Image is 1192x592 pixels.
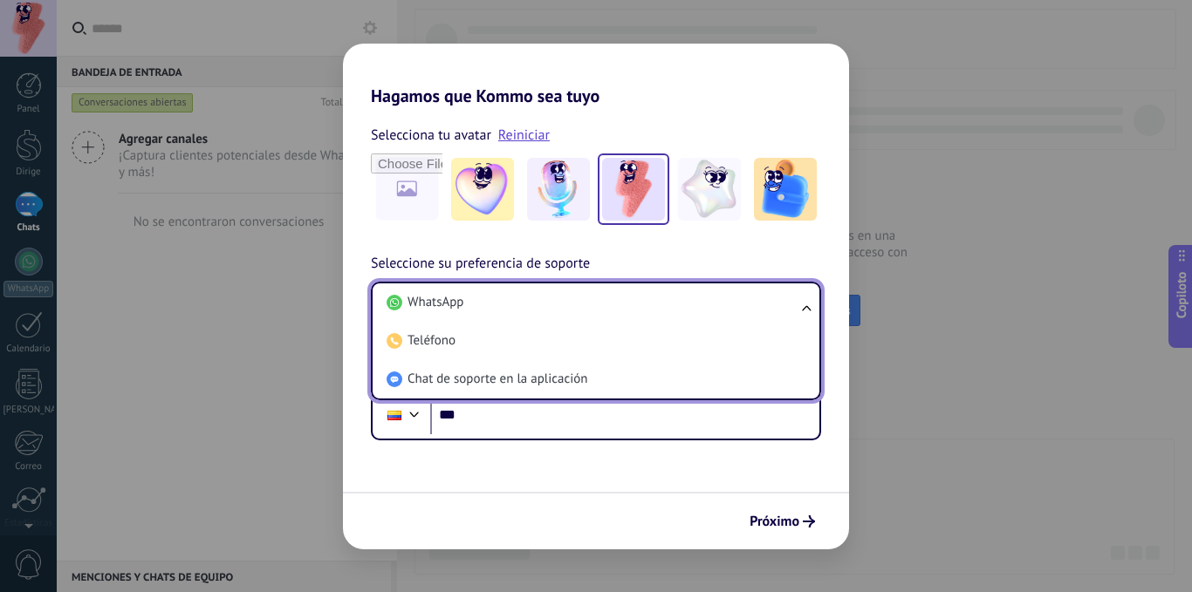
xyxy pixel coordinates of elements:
font: Selecciona tu avatar [371,126,491,144]
button: Próximo [742,507,823,536]
font: Hagamos que Kommo sea tuyo [371,85,599,107]
img: -1.jpeg [451,158,514,221]
img: -2.jpeg [527,158,590,221]
font: Próximo [750,513,799,530]
img: -3.jpeg [602,158,665,221]
div: Colombia: +57 [378,397,411,433]
font: Teléfono [408,332,456,349]
font: Chat de soporte en la aplicación [408,371,587,387]
img: -4.jpeg [678,158,741,221]
img: -5.jpeg [754,158,817,221]
a: Reiniciar [498,126,550,144]
font: Seleccione su preferencia de soporte [371,255,590,272]
font: WhatsApp [408,294,463,310]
